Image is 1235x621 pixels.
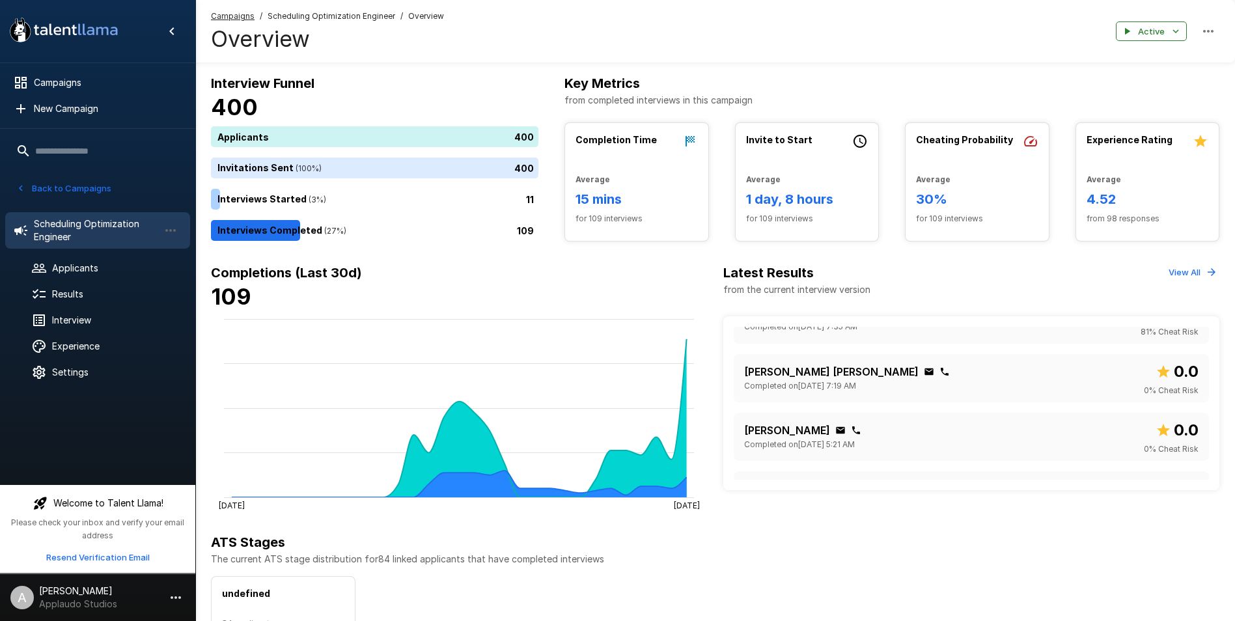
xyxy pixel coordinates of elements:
button: Active [1116,21,1187,42]
p: 109 [517,224,534,238]
p: The current ATS stage distribution for 84 linked applicants that have completed interviews [211,553,1219,566]
b: Interview Funnel [211,76,314,91]
span: 0 % Cheat Risk [1144,443,1199,456]
div: Click to copy [939,366,950,377]
div: Click to copy [851,425,861,435]
p: 11 [526,193,534,206]
p: from completed interviews in this campaign [564,94,1219,107]
b: Average [1087,174,1121,184]
span: Overview [408,10,444,23]
b: 400 [211,94,258,120]
b: Completions (Last 30d) [211,265,362,281]
b: Average [916,174,951,184]
span: for 109 interviews [916,212,1038,225]
b: 0.0 [1174,421,1199,439]
h6: 15 mins [576,189,698,210]
b: undefined [222,588,270,599]
span: Scheduling Optimization Engineer [268,10,395,23]
span: for 109 interviews [746,212,868,225]
b: 109 [211,283,251,310]
b: 0.0 [1174,479,1199,498]
span: Completed on [DATE] 5:21 AM [744,438,855,451]
b: Key Metrics [564,76,640,91]
span: from 98 responses [1087,212,1209,225]
p: from the current interview version [723,283,870,296]
span: / [400,10,403,23]
b: Average [746,174,781,184]
h6: 30% [916,189,1038,210]
u: Campaigns [211,11,255,21]
span: for 109 interviews [576,212,698,225]
tspan: [DATE] [219,500,245,510]
b: Latest Results [723,265,814,281]
h6: 1 day, 8 hours [746,189,868,210]
span: Overall score out of 10 [1156,359,1199,384]
span: / [260,10,262,23]
b: Cheating Probability [916,134,1013,145]
span: 81 % Cheat Risk [1141,325,1199,338]
p: 400 [514,130,534,144]
tspan: [DATE] [674,500,700,510]
b: Invite to Start [746,134,812,145]
b: 0.0 [1174,362,1199,381]
span: Overall score out of 10 [1156,476,1199,501]
span: Completed on [DATE] 7:19 AM [744,379,856,393]
b: ATS Stages [211,534,285,550]
p: 400 [514,161,534,175]
button: View All [1165,262,1219,283]
h4: Overview [211,25,444,53]
div: Click to copy [835,425,846,435]
b: Experience Rating [1087,134,1173,145]
h6: 4.52 [1087,189,1209,210]
div: Click to copy [924,366,934,377]
span: 0 % Cheat Risk [1144,384,1199,397]
span: Completed on [DATE] 7:35 AM [744,320,857,333]
p: [PERSON_NAME] [744,422,830,438]
p: [PERSON_NAME] [PERSON_NAME] [744,364,919,379]
span: Overall score out of 10 [1156,418,1199,443]
b: Average [576,174,610,184]
b: Completion Time [576,134,657,145]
